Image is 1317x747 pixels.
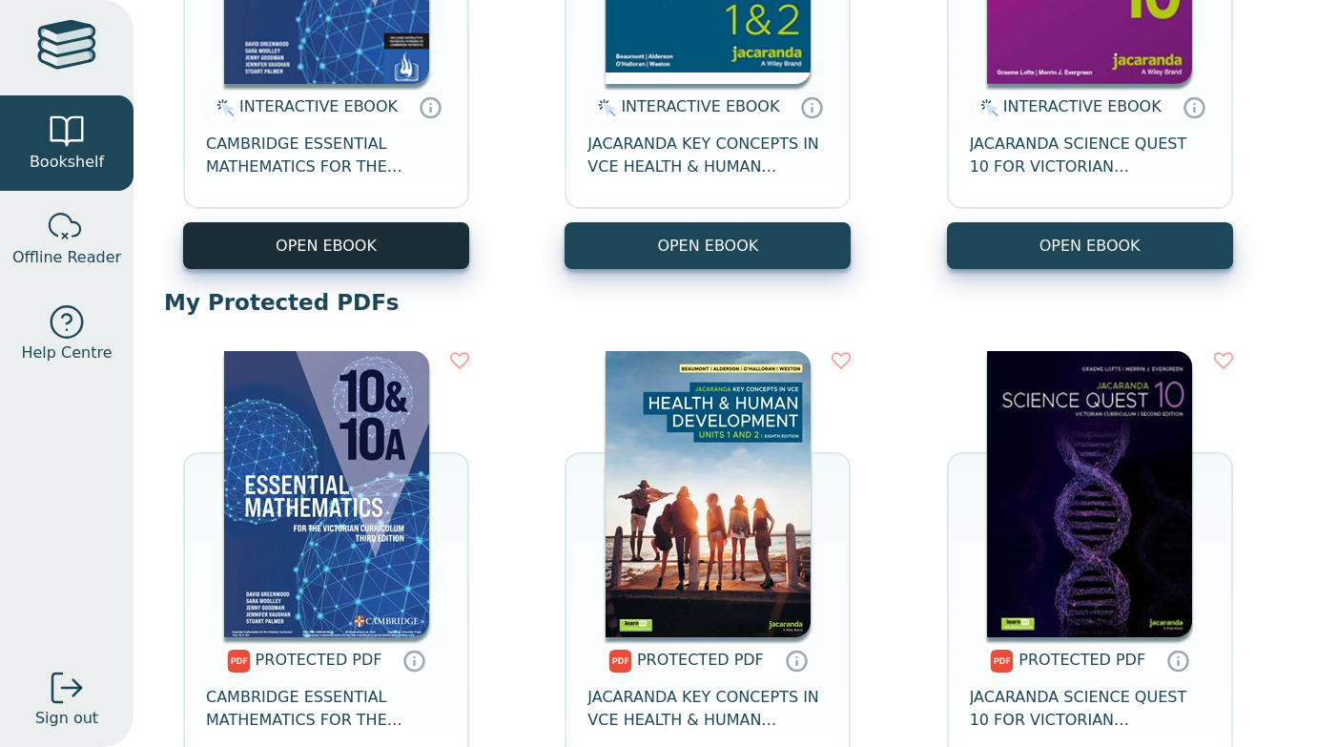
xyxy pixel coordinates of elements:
span: Sign out [35,707,98,730]
img: pdf.svg [227,650,251,673]
span: PROTECTED PDF [637,651,764,669]
button: OPEN EBOOK [565,222,851,269]
span: Bookshelf [30,151,104,174]
span: INTERACTIVE EBOOK [621,97,779,115]
img: bcb24764-8f6d-4c77-893a-cd8db92de464.jpg [224,351,429,637]
button: OPEN EBOOK [183,222,469,269]
button: OPEN EBOOK [947,222,1233,269]
span: JACARANDA KEY CONCEPTS IN VCE HEALTH & HUMAN DEVELOPMENT UNITS 1&2 PRINT & LEARNON EBOOK 8E [587,686,828,732]
span: CAMBRIDGE ESSENTIAL MATHEMATICS FOR THE VICTORIAN CURRICULUM YEAR 10&10A 3E [206,686,446,732]
a: Interactive eBooks are accessed online via the publisher’s portal. They contain interactive resou... [419,95,442,118]
span: JACARANDA KEY CONCEPTS IN VCE HEALTH & HUMAN DEVELOPMENT UNITS 1&2 LEARNON EBOOK 8E [587,133,828,178]
span: INTERACTIVE EBOOK [239,97,398,115]
a: Protected PDFs cannot be printed, copied or shared. They can be accessed online through Education... [785,649,808,672]
span: PROTECTED PDF [1019,651,1145,669]
img: pdf.svg [990,650,1014,673]
a: Protected PDFs cannot be printed, copied or shared. They can be accessed online through Education... [402,649,425,672]
img: interactive.svg [975,96,998,119]
span: Help Centre [21,342,112,364]
span: Offline Reader [12,246,121,269]
img: interactive.svg [592,96,616,119]
img: bbedf1c5-5c8e-4c9d-9286-b7781b5448a4.jpg [606,351,811,637]
p: My Protected PDFs [164,288,1286,317]
span: CAMBRIDGE ESSENTIAL MATHEMATICS FOR THE VICTORIAN CURRICULUM YEAR 10&10A EBOOK 3E [206,133,446,178]
img: 7e7f1215-7d8a-4a19-b4a6-a835bc0cbe75.jpg [987,351,1192,637]
span: PROTECTED PDF [256,651,382,669]
span: INTERACTIVE EBOOK [1003,97,1162,115]
a: Protected PDFs cannot be printed, copied or shared. They can be accessed online through Education... [1166,649,1189,672]
span: JACARANDA SCIENCE QUEST 10 FOR VICTORIAN CURRICULUM LEARNON 2E EBOOK [970,133,1210,178]
a: Interactive eBooks are accessed online via the publisher’s portal. They contain interactive resou... [1183,95,1205,118]
a: Interactive eBooks are accessed online via the publisher’s portal. They contain interactive resou... [800,95,823,118]
img: interactive.svg [211,96,235,119]
span: JACARANDA SCIENCE QUEST 10 FOR VICTORIAN CURRICULUM [970,686,1210,732]
img: pdf.svg [608,650,632,673]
